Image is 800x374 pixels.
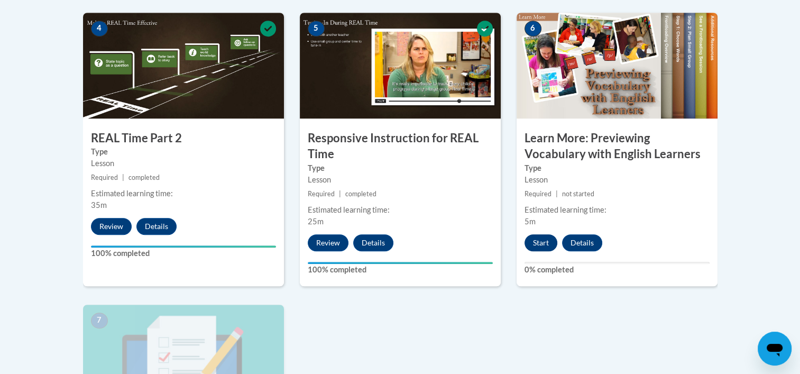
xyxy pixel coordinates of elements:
div: Your progress [308,262,493,264]
img: Course Image [300,13,501,118]
div: Lesson [308,174,493,186]
span: Required [91,174,118,181]
span: 35m [91,200,107,209]
span: 4 [91,21,108,37]
div: Lesson [525,174,710,186]
button: Details [562,234,602,251]
label: 100% completed [308,264,493,276]
div: Estimated learning time: [308,204,493,216]
button: Review [308,234,348,251]
label: 0% completed [525,264,710,276]
button: Details [353,234,393,251]
label: Type [91,146,276,158]
div: Lesson [91,158,276,169]
div: Estimated learning time: [91,188,276,199]
h3: Learn More: Previewing Vocabulary with English Learners [517,130,718,163]
img: Course Image [83,13,284,118]
span: | [556,190,558,198]
span: | [339,190,341,198]
span: Required [308,190,335,198]
span: 7 [91,313,108,329]
h3: Responsive Instruction for REAL Time [300,130,501,163]
div: Your progress [91,245,276,248]
label: Type [525,162,710,174]
span: 25m [308,217,324,226]
button: Details [136,218,177,235]
h3: REAL Time Part 2 [83,130,284,147]
label: 100% completed [91,248,276,259]
span: 6 [525,21,541,37]
button: Review [91,218,132,235]
span: 5 [308,21,325,37]
span: completed [128,174,160,181]
span: not started [562,190,594,198]
iframe: Button to launch messaging window [758,332,792,366]
span: | [122,174,124,181]
span: Required [525,190,551,198]
span: 5m [525,217,536,226]
div: Estimated learning time: [525,204,710,216]
label: Type [308,162,493,174]
span: completed [345,190,376,198]
button: Start [525,234,557,251]
img: Course Image [517,13,718,118]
